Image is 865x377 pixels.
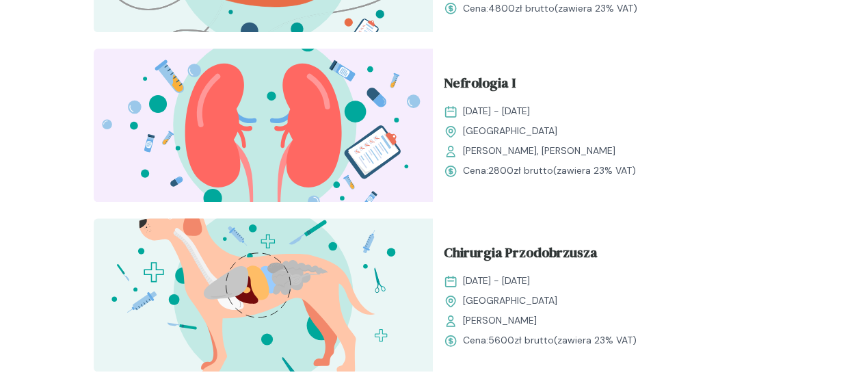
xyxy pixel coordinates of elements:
a: Chirurgia Przodobrzusza [444,242,761,268]
span: 2800 zł brutto [488,164,553,177]
span: [DATE] - [DATE] [463,274,530,288]
span: [DATE] - [DATE] [463,104,530,118]
span: [GEOGRAPHIC_DATA] [463,124,557,138]
span: [PERSON_NAME] [463,313,537,328]
span: Cena: (zawiera 23% VAT) [463,1,637,16]
img: ZpbG-B5LeNNTxNnI_ChiruJB_T.svg [94,218,433,372]
img: ZpbSsR5LeNNTxNrh_Nefro_T.svg [94,49,433,202]
span: [GEOGRAPHIC_DATA] [463,294,557,308]
span: Chirurgia Przodobrzusza [444,242,598,268]
span: [PERSON_NAME], [PERSON_NAME] [463,144,615,158]
span: 5600 zł brutto [488,334,554,346]
span: Cena: (zawiera 23% VAT) [463,333,637,348]
a: Nefrologia I [444,73,761,99]
span: Cena: (zawiera 23% VAT) [463,164,636,178]
span: Nefrologia I [444,73,516,99]
span: 4800 zł brutto [488,2,555,14]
